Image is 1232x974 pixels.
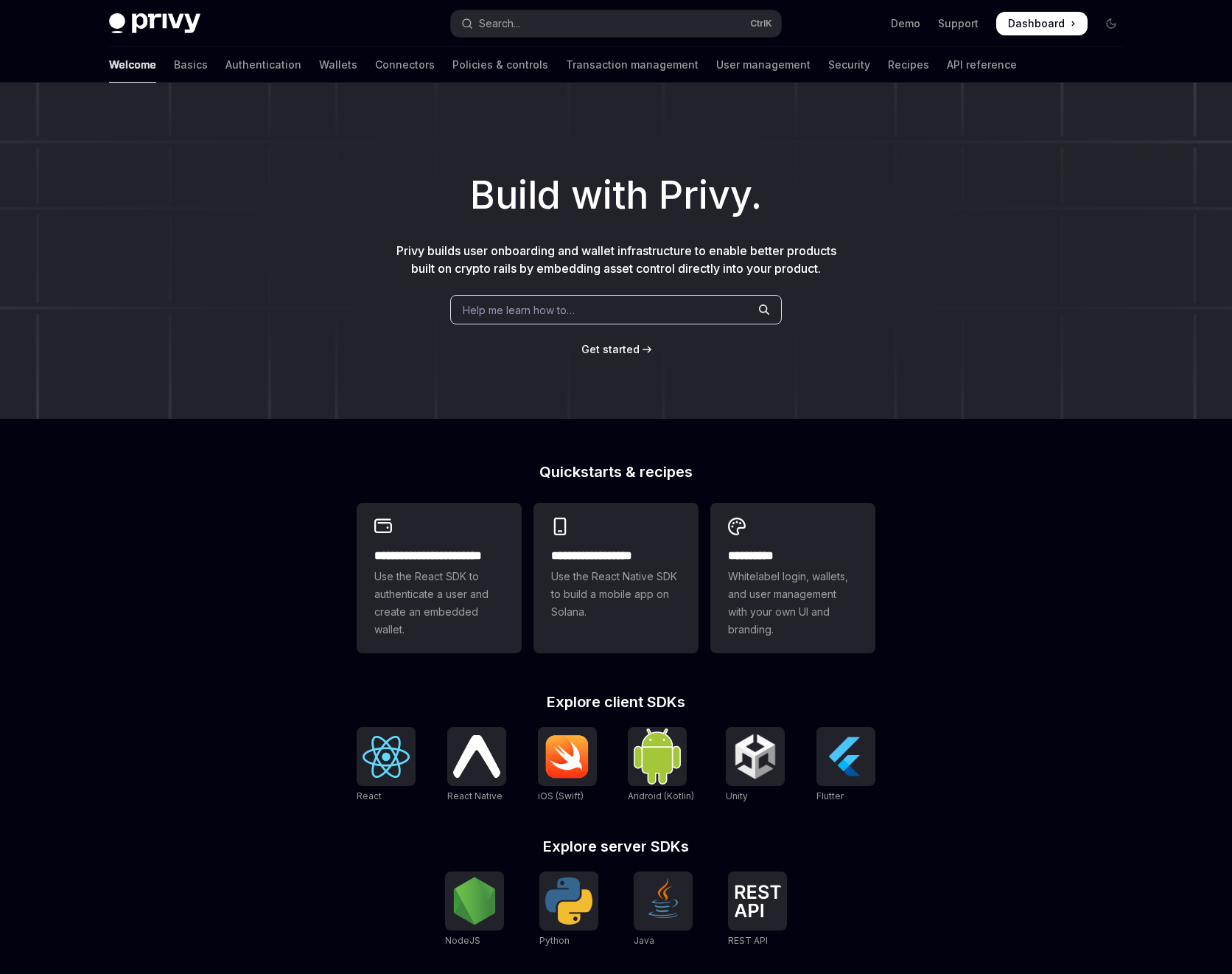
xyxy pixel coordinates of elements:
[726,727,785,804] a: UnityUnity
[828,47,870,83] a: Security
[533,503,699,653] a: **** **** **** ***Use the React Native SDK to build a mobile app on Solana.
[451,10,781,37] button: Open search
[479,15,520,32] div: Search...
[545,877,592,925] img: Python
[816,790,844,801] span: Flutter
[357,695,875,709] h2: Explore client SDKs
[374,568,504,639] span: Use the React SDK to authenticate a user and create an embedded wallet.
[634,935,654,946] span: Java
[947,47,1017,83] a: API reference
[319,47,357,83] a: Wallets
[734,885,781,917] img: REST API
[396,243,836,276] span: Privy builds user onboarding and wallet infrastructure to enable better products built on crypto ...
[750,18,772,29] span: Ctrl K
[581,342,640,357] a: Get started
[109,47,156,83] a: Welcome
[538,790,584,801] span: iOS (Swift)
[728,935,768,946] span: REST API
[816,727,875,804] a: FlutterFlutter
[24,167,1208,224] h1: Build with Privy.
[453,735,500,777] img: React Native
[716,47,811,83] a: User management
[109,13,200,34] img: dark logo
[728,872,787,948] a: REST APIREST API
[363,736,410,778] img: React
[539,872,598,948] a: PythonPython
[888,47,929,83] a: Recipes
[452,47,548,83] a: Policies & controls
[628,727,694,804] a: Android (Kotlin)Android (Kotlin)
[174,47,208,83] a: Basics
[225,47,301,83] a: Authentication
[728,568,858,639] span: Whitelabel login, wallets, and user management with your own UI and branding.
[538,727,597,804] a: iOS (Swift)iOS (Swift)
[445,935,480,946] span: NodeJS
[634,728,681,784] img: Android (Kotlin)
[891,16,920,31] a: Demo
[463,302,575,318] span: Help me learn how to…
[732,733,779,780] img: Unity
[628,790,694,801] span: Android (Kotlin)
[822,733,869,780] img: Flutter
[710,503,875,653] a: **** *****Whitelabel login, wallets, and user management with your own UI and branding.
[445,872,504,948] a: NodeJSNodeJS
[640,877,687,925] img: Java
[634,872,693,948] a: JavaJava
[544,734,591,779] img: iOS (Swift)
[581,343,640,355] span: Get started
[357,790,382,801] span: React
[357,839,875,854] h2: Explore server SDKs
[357,465,875,479] h2: Quickstarts & recipes
[447,727,506,804] a: React NativeReact Native
[357,727,416,804] a: ReactReact
[447,790,503,801] span: React Native
[1008,16,1065,31] span: Dashboard
[726,790,748,801] span: Unity
[566,47,699,83] a: Transaction management
[451,877,498,925] img: NodeJS
[375,47,435,83] a: Connectors
[539,935,570,946] span: Python
[1099,12,1123,35] button: Toggle dark mode
[551,568,681,621] span: Use the React Native SDK to build a mobile app on Solana.
[996,12,1088,35] a: Dashboard
[938,16,979,31] a: Support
